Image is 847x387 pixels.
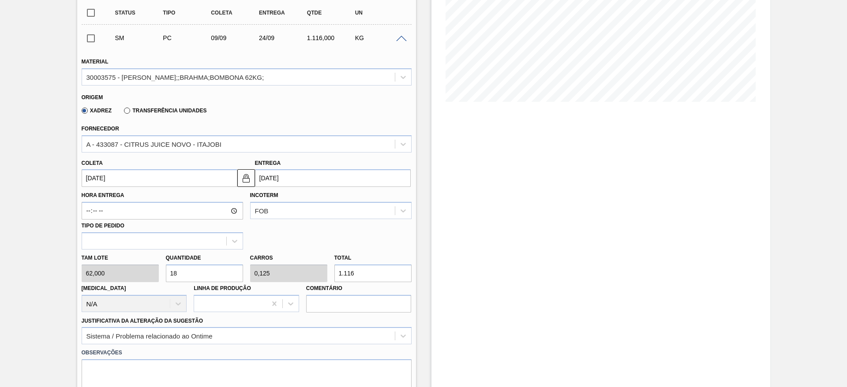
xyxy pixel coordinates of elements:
input: dd/mm/yyyy [82,169,237,187]
div: FOB [255,207,269,215]
div: Qtde [305,10,358,16]
div: Coleta [209,10,262,16]
div: UN [353,10,406,16]
label: Xadrez [82,108,112,114]
label: Quantidade [166,255,201,261]
label: Observações [82,346,412,359]
div: Pedido de Compra [161,34,214,41]
button: locked [237,169,255,187]
div: 1.116,000 [305,34,358,41]
label: Tam lote [82,252,159,264]
div: 30003575 - [PERSON_NAME];;BRAHMA;BOMBONA 62KG; [86,73,264,81]
label: Transferência Unidades [124,108,206,114]
label: Material [82,59,109,65]
label: [MEDICAL_DATA] [82,285,126,291]
label: Carros [250,255,273,261]
label: Tipo de pedido [82,223,124,229]
div: Status [113,10,166,16]
div: Sistema / Problema relacionado ao Ontime [86,332,213,340]
label: Total [334,255,352,261]
label: Hora Entrega [82,189,243,202]
div: 09/09/2025 [209,34,262,41]
label: Coleta [82,160,103,166]
div: A - 433087 - CITRUS JUICE NOVO - ITAJOBI [86,140,221,148]
div: Sugestão Manual [113,34,166,41]
div: Tipo [161,10,214,16]
div: KG [353,34,406,41]
label: Fornecedor [82,126,119,132]
label: Linha de Produção [194,285,251,291]
input: dd/mm/yyyy [255,169,411,187]
label: Incoterm [250,192,278,198]
label: Entrega [255,160,281,166]
label: Comentário [306,282,412,295]
div: Entrega [257,10,310,16]
label: Origem [82,94,103,100]
img: locked [241,173,251,183]
label: Justificativa da Alteração da Sugestão [82,318,203,324]
div: 24/09/2025 [257,34,310,41]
